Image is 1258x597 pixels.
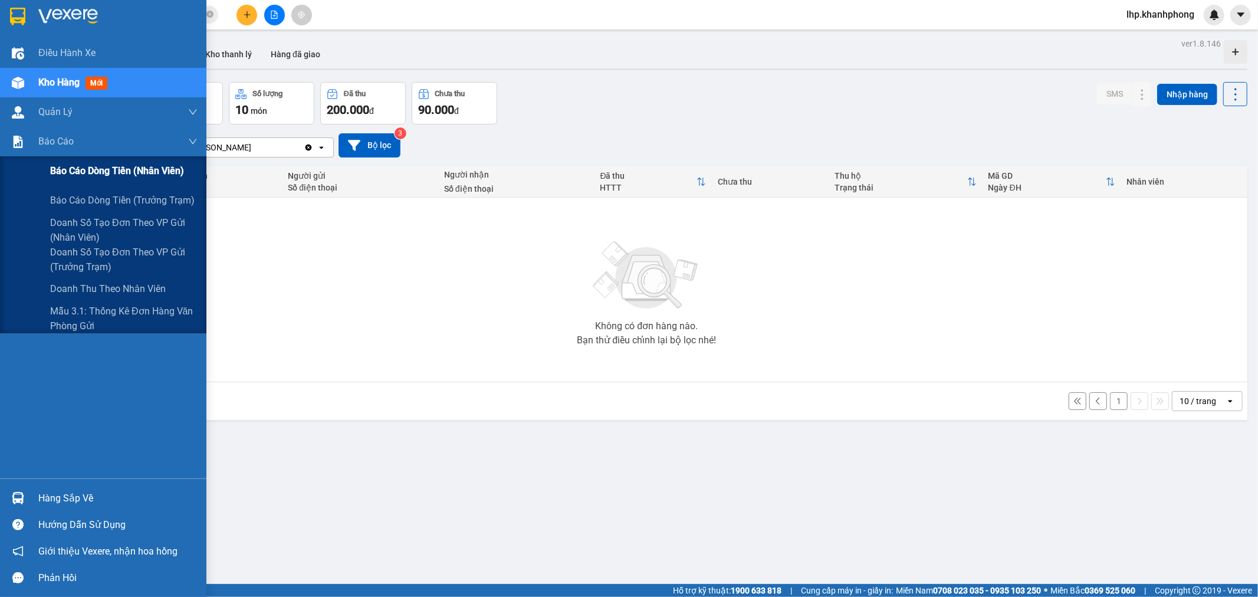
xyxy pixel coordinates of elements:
div: [PERSON_NAME] [188,142,251,153]
img: warehouse-icon [12,77,24,89]
span: Giới thiệu Vexere, nhận hoa hồng [38,544,178,559]
button: Đã thu200.000đ [320,82,406,124]
div: Phản hồi [38,569,198,587]
div: Số lượng [252,90,283,98]
button: Nhập hàng [1157,84,1217,105]
span: lhp.khanhphong [1117,7,1204,22]
div: Chưa thu [435,90,465,98]
button: Hàng đã giao [261,40,330,68]
span: Điều hành xe [38,45,96,60]
button: Bộ lọc [339,133,400,158]
div: Mã GD [988,171,1106,181]
span: down [188,107,198,117]
span: Báo cáo dòng tiền (nhân viên) [50,163,184,178]
sup: 3 [395,127,406,139]
span: caret-down [1236,9,1246,20]
span: ⚪️ [1044,588,1047,593]
span: Doanh số tạo đơn theo VP gửi (nhân viên) [50,215,198,245]
svg: open [317,143,326,152]
th: Toggle SortBy [983,166,1121,198]
button: Kho thanh lý [196,40,261,68]
span: | [1144,584,1146,597]
div: ver 1.8.146 [1181,37,1221,50]
span: close-circle [206,11,214,18]
div: Nhân viên [1127,177,1241,186]
div: Số điện thoại [288,183,432,192]
strong: 0369 525 060 [1085,586,1135,595]
div: Ngày ĐH [988,183,1106,192]
span: Hỗ trợ kỹ thuật: [673,584,781,597]
div: Tạo kho hàng mới [1224,40,1247,64]
span: file-add [270,11,278,19]
svg: open [1226,396,1235,406]
button: aim [291,5,312,25]
div: Bạn thử điều chỉnh lại bộ lọc nhé! [577,336,716,345]
span: Miền Nam [896,584,1041,597]
div: Đã thu [344,90,366,98]
strong: 1900 633 818 [731,586,781,595]
span: Miền Bắc [1050,584,1135,597]
div: Tên món [175,171,276,181]
span: down [188,137,198,146]
span: Báo cáo dòng tiền (trưởng trạm) [50,193,195,208]
th: Toggle SortBy [594,166,712,198]
span: Mẫu 3.1: Thống kê đơn hàng văn phòng gửi [50,304,198,333]
img: logo-vxr [10,8,25,25]
div: Hàng sắp về [38,490,198,507]
div: Không có đơn hàng nào. [595,322,698,331]
div: Người nhận [444,170,589,179]
button: plus [237,5,257,25]
input: Selected Lê Hồng Phong. [252,142,254,153]
strong: 0708 023 035 - 0935 103 250 [933,586,1041,595]
span: 90.000 [418,103,454,117]
button: caret-down [1230,5,1251,25]
button: SMS [1097,83,1132,104]
span: đ [369,106,374,116]
div: Đã thu [600,171,697,181]
span: mới [86,77,107,90]
span: Doanh số tạo đơn theo VP gửi (trưởng trạm) [50,245,198,274]
div: Số điện thoại [444,184,589,193]
span: Doanh thu theo nhân viên [50,281,166,296]
span: message [12,572,24,583]
img: warehouse-icon [12,492,24,504]
button: Số lượng10món [229,82,314,124]
img: warehouse-icon [12,106,24,119]
img: warehouse-icon [12,47,24,60]
span: đ [454,106,459,116]
span: 10 [235,103,248,117]
span: plus [243,11,251,19]
span: Báo cáo [38,134,74,149]
div: Thu hộ [835,171,967,181]
span: question-circle [12,519,24,530]
span: copyright [1193,586,1201,595]
div: 10 / trang [1180,395,1216,407]
div: Ghi chú [175,183,276,192]
div: Chưa thu [718,177,823,186]
th: Toggle SortBy [829,166,983,198]
div: Hướng dẫn sử dụng [38,516,198,534]
span: món [251,106,267,116]
span: | [790,584,792,597]
div: Trạng thái [835,183,967,192]
span: aim [297,11,306,19]
span: Kho hàng [38,77,80,88]
span: notification [12,546,24,557]
button: 1 [1110,392,1128,410]
img: icon-new-feature [1209,9,1220,20]
button: Chưa thu90.000đ [412,82,497,124]
div: HTTT [600,183,697,192]
span: 200.000 [327,103,369,117]
span: Quản Lý [38,104,73,119]
button: file-add [264,5,285,25]
span: Cung cấp máy in - giấy in: [801,584,893,597]
div: Người gửi [288,171,432,181]
svg: Clear value [304,143,313,152]
img: solution-icon [12,136,24,148]
img: svg+xml;base64,PHN2ZyBjbGFzcz0ibGlzdC1wbHVnX19zdmciIHhtbG5zPSJodHRwOi8vd3d3LnczLm9yZy8yMDAwL3N2Zy... [587,234,705,317]
span: close-circle [206,9,214,21]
